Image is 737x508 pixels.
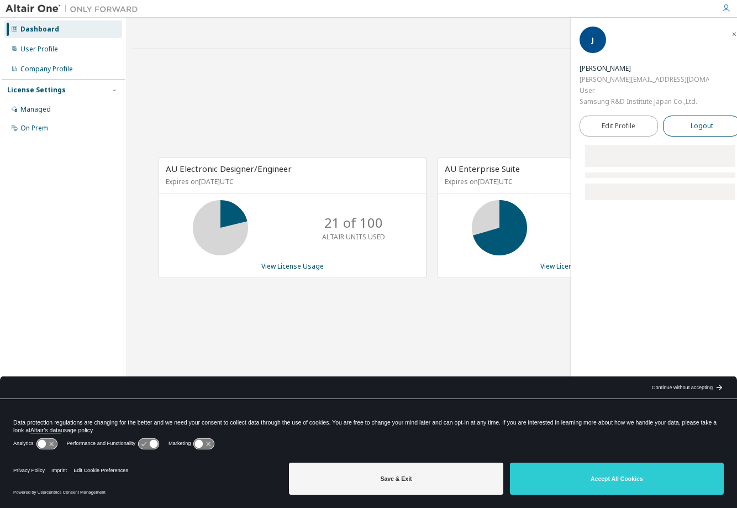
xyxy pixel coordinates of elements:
[20,25,59,34] div: Dashboard
[580,116,658,137] a: Edit Profile
[580,63,709,74] div: Jun Inami
[166,177,417,186] p: Expires on [DATE] UTC
[540,261,603,271] a: View License Usage
[592,35,594,45] span: J
[7,86,66,95] div: License Settings
[602,122,635,130] span: Edit Profile
[580,85,709,96] div: User
[580,96,709,107] div: Samsung R&D Institute Japan Co.,Ltd.
[580,74,709,85] div: [PERSON_NAME][EMAIL_ADDRESS][DOMAIN_NAME]
[166,163,292,174] span: AU Electronic Designer/Engineer
[445,163,520,174] span: AU Enterprise Suite
[445,177,696,186] p: Expires on [DATE] UTC
[20,105,51,114] div: Managed
[20,45,58,54] div: User Profile
[20,124,48,133] div: On Prem
[20,65,73,74] div: Company Profile
[322,232,385,242] p: ALTAIR UNITS USED
[6,3,144,14] img: Altair One
[261,261,324,271] a: View License Usage
[324,213,383,232] p: 21 of 100
[691,121,713,132] span: Logout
